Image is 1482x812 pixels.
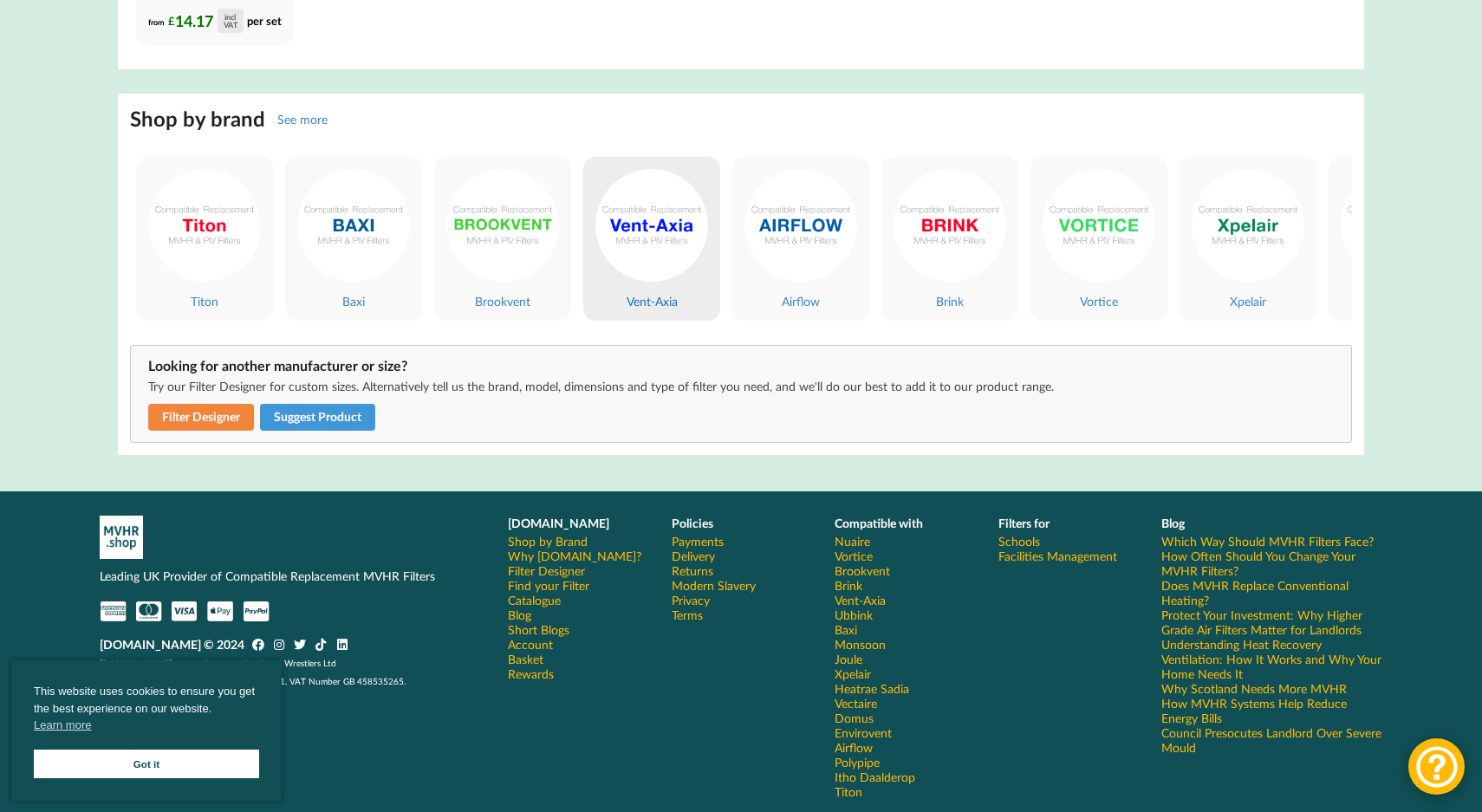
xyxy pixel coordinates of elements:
[835,666,871,681] a: Xpelair
[672,563,713,578] a: Returns
[508,666,554,681] a: Rewards
[130,106,265,133] h2: Shop by brand
[434,157,571,321] a: Brookvent
[1161,681,1347,696] a: Why Scotland Needs More MVHR
[672,578,756,593] a: Modern Slavery
[26,55,136,68] div: Select Manufacturer
[998,549,1117,563] a: Facilities Management
[1341,169,1453,282] img: Joule-Compatible-Replacement-Filters.png
[264,135,380,166] button: Filter Missing?
[998,516,1050,530] b: Filters for
[508,607,531,622] a: Blog
[835,784,862,799] a: Titon
[191,294,218,309] span: Titon
[1043,169,1155,282] img: Vortice-Compatible-Replacement-Filters.png
[728,55,839,68] div: Select or Type Width
[835,770,915,784] a: Itho Daalderop
[148,169,261,282] img: Titon-Compatible-Replacement-Filters.png
[285,157,422,321] a: Baxi
[835,534,870,549] a: Nuaire
[835,696,877,711] a: Vectaire
[508,622,569,637] a: Short Blogs
[508,534,588,549] a: Shop by Brand
[1030,157,1167,321] a: Vortice
[1329,157,1466,321] a: Joule
[835,516,923,530] b: Compatible with
[1161,516,1185,530] b: Blog
[1192,169,1304,282] img: Xpelair-Compatible-Replacement-Filters.png
[835,725,892,740] a: Envirovent
[1230,294,1266,309] span: Xpelair
[835,740,873,755] a: Airflow
[1161,696,1382,725] a: How MVHR Systems Help Reduce Energy Bills
[583,157,720,321] a: Vent-Axia
[1180,157,1316,321] a: Xpelair
[672,534,724,549] a: Payments
[1161,607,1382,637] a: Protect Your Investment: Why Higher Grade Air Filters Matter for Landlords
[475,294,530,309] span: Brookvent
[508,652,543,666] a: Basket
[148,357,1334,374] div: Looking for another manufacturer or size?
[508,637,553,652] a: Account
[1161,725,1382,755] a: Council Presocutes Landlord Over Severe Mould
[247,14,282,28] span: per set
[277,112,328,127] a: See more
[835,593,886,607] a: Vent-Axia
[508,593,561,607] a: Catalogue
[136,157,273,321] a: Titon
[835,607,873,622] a: Ubbink
[782,294,820,309] span: Airflow
[34,717,91,734] a: cookies - Learn more
[1161,549,1382,578] a: How Often Should You Change Your MVHR Filters?
[297,169,410,282] img: Baxi-Compatible-Replacement-Filters.png
[260,404,375,431] button: Suggest Product
[672,593,710,607] a: Privacy
[148,378,1334,395] p: Try our Filter Designer for custom sizes. Alternatively tell us the brand, model, dimensions and ...
[34,750,259,778] a: Got it cookie
[100,658,336,668] span: [DOMAIN_NAME] is a trading name for Cloud Wrestlers Ltd
[508,516,609,530] b: [DOMAIN_NAME]
[224,21,237,29] div: VAT
[732,157,869,321] a: Airflow
[100,568,484,585] p: Leading UK Provider of Compatible Replacement MVHR Filters
[835,578,862,593] a: Brink
[168,9,244,33] div: 14.17
[148,404,254,431] a: Filter Designer
[508,549,641,563] a: Why [DOMAIN_NAME]?
[672,549,715,563] a: Delivery
[224,13,236,21] div: incl
[1161,578,1382,607] a: Does MVHR Replace Conventional Heating?
[508,578,589,593] a: Find your Filter
[672,516,713,530] b: Policies
[100,516,143,559] img: mvhr-inverted.png
[936,294,964,309] span: Brink
[11,660,282,801] div: cookieconsent
[595,169,708,282] img: Vent-Axia-Compatible-Replacement-Filters.png
[508,563,585,578] a: Filter Designer
[835,681,909,696] a: Heatrae Sadia
[1161,534,1374,549] a: Which Way Should MVHR Filters Face?
[835,563,890,578] a: Brookvent
[342,294,365,309] span: Baxi
[13,13,534,33] h3: Find by Manufacturer and Model
[614,90,633,179] div: OR
[835,549,873,563] a: Vortice
[672,607,703,622] a: Terms
[34,683,259,738] span: This website uses cookies to ensure you get the best experience on our website.
[965,135,1080,166] button: Filter Missing?
[894,169,1006,282] img: Brink-Compatible-Replacement-Filters.png
[835,652,862,666] a: Joule
[835,755,880,770] a: Polypipe
[1161,637,1382,681] a: Understanding Heat Recovery Ventilation: How It Works and Why Your Home Needs It
[881,157,1018,321] a: Brink
[100,637,244,652] b: [DOMAIN_NAME] © 2024
[835,637,886,652] a: Monsoon
[168,11,175,31] span: £
[835,622,857,637] a: Baxi
[714,13,1235,33] h3: Find by Dimensions (Millimeters)
[446,169,559,282] img: Brookvent-Compatible-Replacement-Filters.png
[148,17,165,27] span: from
[998,534,1040,549] a: Schools
[627,294,678,309] span: Vent-Axia
[744,169,857,282] img: Airflow-Compatible-Replacement-Filters.png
